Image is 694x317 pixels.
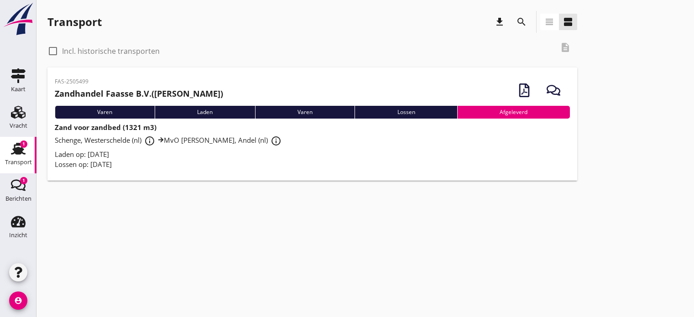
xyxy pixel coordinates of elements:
[55,160,112,169] span: Lossen op: [DATE]
[544,16,555,27] i: view_headline
[563,16,574,27] i: view_agenda
[457,106,570,119] div: Afgeleverd
[55,106,155,119] div: Varen
[20,177,27,184] div: 1
[5,159,32,165] div: Transport
[5,196,31,202] div: Berichten
[9,291,27,310] i: account_circle
[355,106,457,119] div: Lossen
[62,47,160,56] label: Incl. historische transporten
[55,135,284,145] span: Schenge, Westerschelde (nl) MvO [PERSON_NAME], Andel (nl)
[494,16,505,27] i: download
[20,140,27,148] div: 1
[55,150,109,159] span: Laden op: [DATE]
[55,78,223,86] p: FAS-2505499
[271,135,282,146] i: info_outline
[47,68,577,181] a: FAS-2505499Zandhandel Faasse B.V.([PERSON_NAME])VarenLadenVarenLossenAfgeleverdZand voor zandbed ...
[55,88,151,99] strong: Zandhandel Faasse B.V.
[47,15,102,29] div: Transport
[55,88,223,100] h2: ([PERSON_NAME])
[55,123,157,132] strong: Zand voor zandbed (1321 m3)
[2,2,35,36] img: logo-small.a267ee39.svg
[255,106,355,119] div: Varen
[9,232,27,238] div: Inzicht
[516,16,527,27] i: search
[11,86,26,92] div: Kaart
[144,135,155,146] i: info_outline
[10,123,27,129] div: Vracht
[155,106,255,119] div: Laden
